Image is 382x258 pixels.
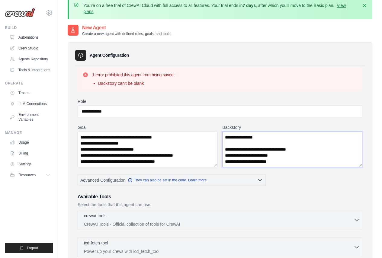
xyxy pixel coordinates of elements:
[5,243,53,253] button: Logout
[90,52,129,58] h3: Agent Configuration
[98,80,175,86] li: Backstory can't be blank
[80,177,125,183] span: Advanced Configuration
[80,240,360,254] button: icd-fetch-tool Power up your crews with icd_fetch_tool
[78,124,217,130] label: Goal
[92,72,175,78] h3: 1 error prohibited this agent from being saved:
[27,246,38,250] span: Logout
[7,88,53,98] a: Traces
[5,81,53,86] div: Operate
[7,99,53,109] a: LLM Connections
[84,248,354,254] p: Power up your crews with icd_fetch_tool
[80,213,360,227] button: crewai-tools CrewAI Tools - Official collection of tools for CrewAI
[5,25,53,30] div: Build
[78,202,362,208] p: Select the tools that this agent can use.
[7,43,53,53] a: Crew Studio
[7,65,53,75] a: Tools & Integrations
[84,213,107,219] p: crewai-tools
[242,3,256,8] strong: 7 days
[7,110,53,124] a: Environment Variables
[7,33,53,42] a: Automations
[128,178,207,183] a: They can also be set in the code. Learn more
[82,24,170,31] h2: New Agent
[82,31,170,36] p: Create a new agent with defined roles, goals, and tools
[83,2,358,14] p: You're on a free trial of CrewAI Cloud with full access to all features. Your trial ends in , aft...
[84,240,108,246] p: icd-fetch-tool
[5,8,35,17] img: Logo
[7,170,53,180] button: Resources
[7,159,53,169] a: Settings
[222,124,362,130] label: Backstory
[18,173,36,177] span: Resources
[7,148,53,158] a: Billing
[5,130,53,135] div: Manage
[7,138,53,147] a: Usage
[78,175,265,186] button: Advanced Configuration They can also be set in the code. Learn more
[84,221,354,227] p: CrewAI Tools - Official collection of tools for CrewAI
[7,54,53,64] a: Agents Repository
[78,98,362,104] label: Role
[78,193,362,200] h3: Available Tools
